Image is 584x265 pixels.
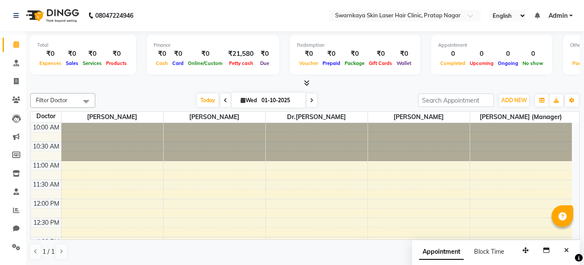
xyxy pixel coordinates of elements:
div: Total [37,42,129,49]
span: ADD NEW [501,97,527,103]
iframe: chat widget [548,230,575,256]
span: [PERSON_NAME] [164,112,265,123]
div: 0 [520,49,545,59]
span: Cash [154,60,170,66]
span: Package [342,60,367,66]
span: Block Time [474,248,504,255]
div: ₹0 [257,49,272,59]
span: Petty cash [227,60,255,66]
span: Admin [549,11,568,20]
div: 11:30 AM [31,180,61,189]
span: Completed [438,60,468,66]
input: 2025-10-01 [259,94,302,107]
span: Ongoing [496,60,520,66]
div: ₹0 [104,49,129,59]
div: 12:00 PM [32,199,61,208]
span: Card [170,60,186,66]
span: Prepaid [320,60,342,66]
div: 0 [496,49,520,59]
span: Sales [64,60,81,66]
span: Online/Custom [186,60,225,66]
div: ₹0 [367,49,394,59]
div: ₹0 [394,49,413,59]
input: Search Appointment [418,94,494,107]
div: ₹0 [170,49,186,59]
span: Products [104,60,129,66]
div: 11:00 AM [31,161,61,170]
img: logo [22,3,81,28]
span: [PERSON_NAME] [61,112,163,123]
span: Today [197,94,219,107]
div: Finance [154,42,272,49]
span: Dr.[PERSON_NAME] [266,112,368,123]
div: ₹0 [186,49,225,59]
span: Wed [239,97,259,103]
div: ₹21,580 [225,49,257,59]
span: Expenses [37,60,64,66]
span: Appointment [419,244,464,260]
div: 1:00 PM [35,237,61,246]
span: Wallet [394,60,413,66]
div: ₹0 [154,49,170,59]
div: ₹0 [81,49,104,59]
span: Due [258,60,271,66]
span: 1 / 1 [42,247,55,256]
div: 12:30 PM [32,218,61,227]
span: [PERSON_NAME] (Manager) [470,112,572,123]
span: Filter Doctor [36,97,68,103]
span: Voucher [297,60,320,66]
span: No show [520,60,545,66]
div: Doctor [31,112,61,121]
div: ₹0 [297,49,320,59]
div: ₹0 [320,49,342,59]
div: Redemption [297,42,413,49]
div: ₹0 [64,49,81,59]
div: ₹0 [37,49,64,59]
span: Services [81,60,104,66]
div: 10:30 AM [31,142,61,151]
b: 08047224946 [95,3,133,28]
div: Appointment [438,42,545,49]
div: 0 [438,49,468,59]
span: [PERSON_NAME] [368,112,470,123]
button: ADD NEW [499,94,529,107]
div: 0 [468,49,496,59]
span: Gift Cards [367,60,394,66]
div: ₹0 [342,49,367,59]
span: Upcoming [468,60,496,66]
div: 10:00 AM [31,123,61,132]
